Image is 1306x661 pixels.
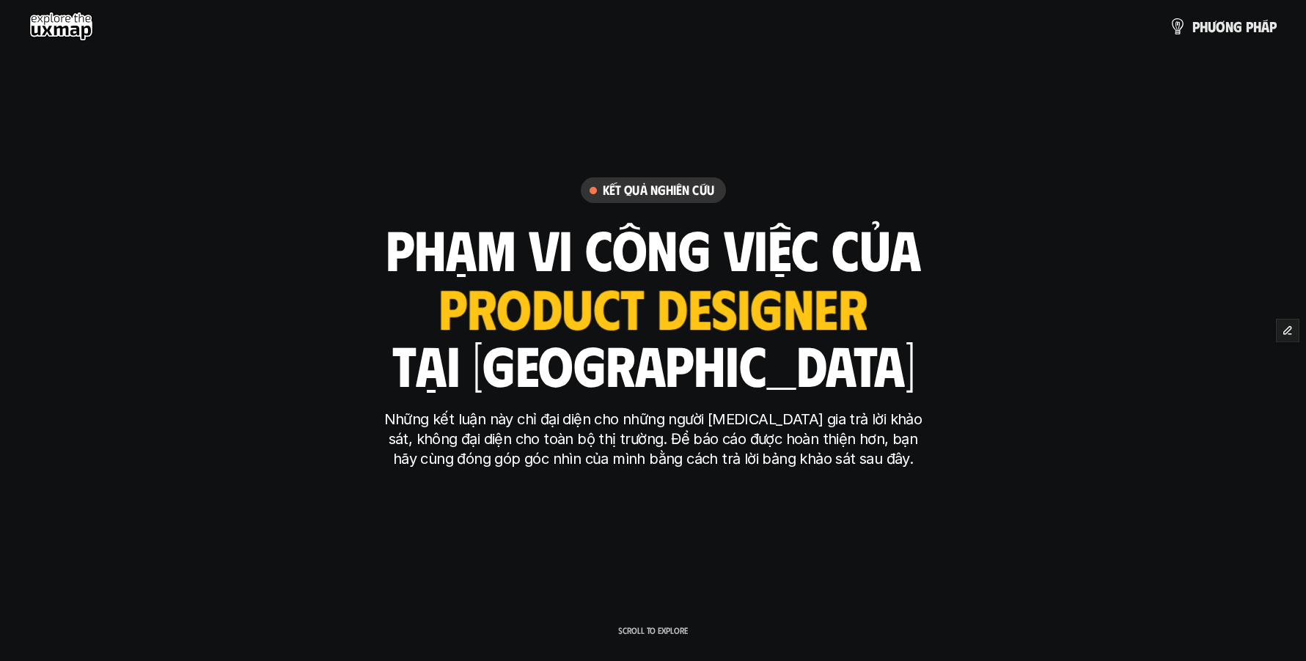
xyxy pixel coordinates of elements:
span: n [1225,18,1233,34]
span: p [1269,18,1277,34]
span: ơ [1216,18,1225,34]
span: ư [1208,18,1216,34]
h1: phạm vi công việc của [386,218,921,279]
span: á [1261,18,1269,34]
button: Edit Framer Content [1277,320,1299,341]
h1: tại [GEOGRAPHIC_DATA] [392,333,914,395]
span: g [1233,18,1242,34]
p: Những kết luận này chỉ đại diện cho những người [MEDICAL_DATA] gia trả lời khảo sát, không đại di... [378,410,928,469]
span: p [1246,18,1253,34]
p: Scroll to explore [618,625,688,635]
span: h [1200,18,1208,34]
span: p [1192,18,1200,34]
span: h [1253,18,1261,34]
h6: Kết quả nghiên cứu [603,182,714,199]
a: phươngpháp [1169,12,1277,41]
